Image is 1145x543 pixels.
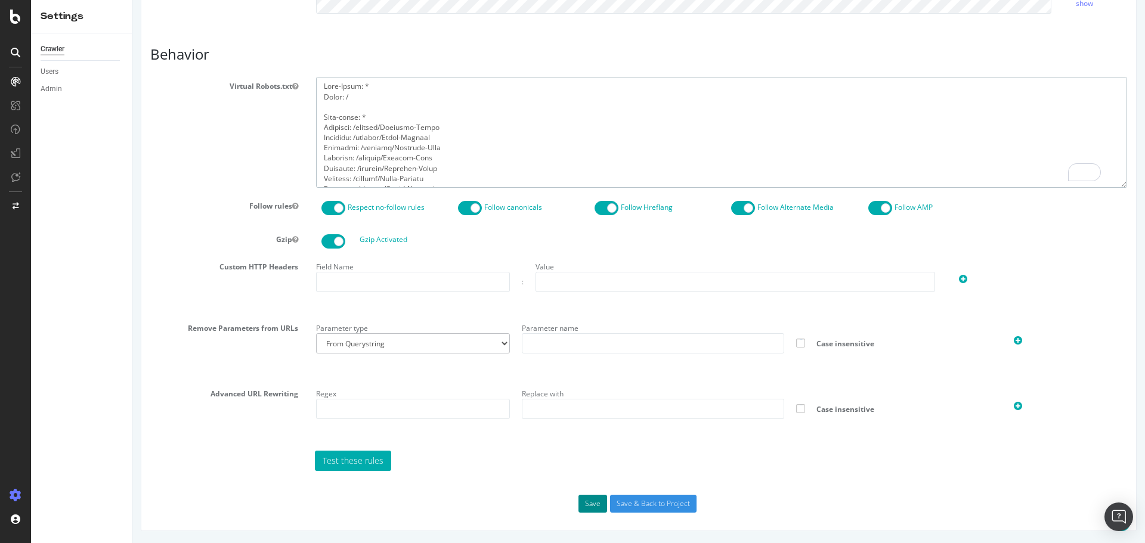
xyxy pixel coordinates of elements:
[9,77,175,91] label: Virtual Robots.txt
[389,384,431,399] label: Replace with
[1104,502,1133,531] div: Open Intercom Messenger
[9,197,175,211] label: Follow rules
[9,230,175,244] label: Gzip
[389,277,391,287] div: :
[182,451,259,471] a: Test these rules
[41,66,58,78] div: Users
[625,202,701,212] label: Follow Alternate Media
[675,404,852,414] span: Case insensitive
[446,495,475,513] button: Save
[160,201,166,211] button: Follow rules
[478,495,564,513] input: Save & Back to Project
[41,43,123,55] a: Crawler
[41,83,123,95] a: Admin
[41,83,62,95] div: Admin
[18,46,995,62] h3: Behavior
[184,77,995,187] textarea: To enrich screen reader interactions, please activate Accessibility in Grammarly extension settings
[227,234,275,244] label: Gzip Activated
[9,257,175,272] label: Custom HTTP Headers
[184,384,204,399] label: Regex
[160,234,166,244] button: Gzip
[184,257,221,272] label: Field Name
[403,257,422,272] label: Value
[488,202,540,212] label: Follow Hreflang
[9,384,175,399] label: Advanced URL Rewriting
[675,339,852,349] span: Case insensitive
[41,10,122,23] div: Settings
[41,66,123,78] a: Users
[160,81,166,91] button: Virtual Robots.txt
[762,202,800,212] label: Follow AMP
[352,202,410,212] label: Follow canonicals
[9,319,175,333] label: Remove Parameters from URLs
[41,43,64,55] div: Crawler
[389,319,446,333] label: Parameter name
[215,202,292,212] label: Respect no-follow rules
[184,319,236,333] label: Parameter type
